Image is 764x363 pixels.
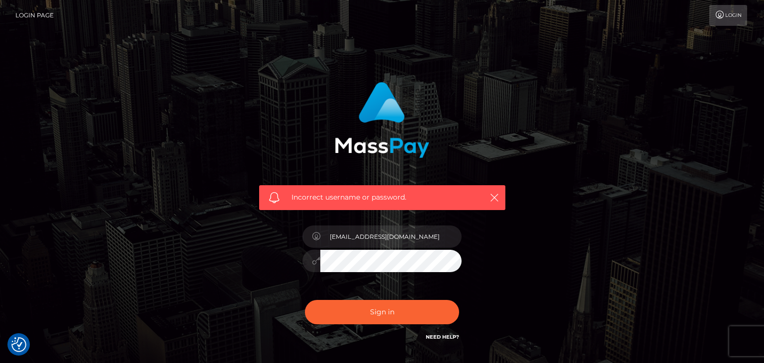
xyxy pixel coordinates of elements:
[335,82,429,158] img: MassPay Login
[426,334,459,340] a: Need Help?
[709,5,747,26] a: Login
[11,337,26,352] img: Revisit consent button
[291,192,473,203] span: Incorrect username or password.
[15,5,54,26] a: Login Page
[320,225,462,248] input: Username...
[305,300,459,324] button: Sign in
[11,337,26,352] button: Consent Preferences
